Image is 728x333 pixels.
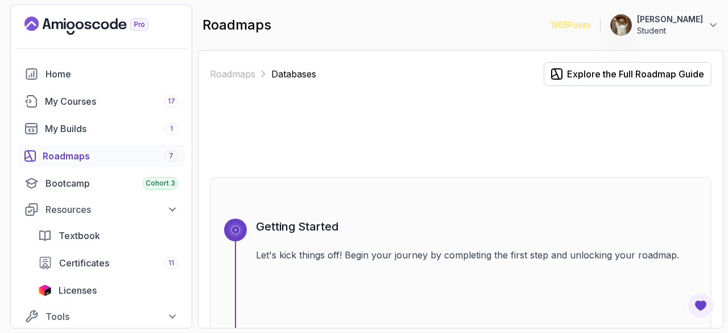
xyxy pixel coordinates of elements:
[567,67,704,81] div: Explore the Full Roadmap Guide
[45,94,178,108] div: My Courses
[18,117,185,140] a: builds
[168,258,174,268] span: 11
[24,17,175,35] a: Landing page
[256,248,697,262] p: Let's kick things off! Begin your journey by completing the first step and unlocking your roadmap.
[610,14,719,36] button: user profile image[PERSON_NAME]Student
[45,310,178,323] div: Tools
[31,224,185,247] a: textbook
[170,124,173,133] span: 1
[59,256,109,270] span: Certificates
[168,97,175,106] span: 17
[18,90,185,113] a: courses
[637,14,703,25] p: [PERSON_NAME]
[59,283,97,297] span: Licenses
[687,292,714,319] button: Open Feedback Button
[43,149,178,163] div: Roadmaps
[31,252,185,274] a: certificates
[610,14,632,36] img: user profile image
[146,179,175,188] span: Cohort 3
[45,176,178,190] div: Bootcamp
[637,25,703,36] p: Student
[18,199,185,220] button: Resources
[18,306,185,327] button: Tools
[45,67,178,81] div: Home
[202,16,271,34] h2: roadmaps
[45,122,178,135] div: My Builds
[210,67,255,81] a: Roadmaps
[59,229,100,242] span: Textbook
[38,285,52,296] img: jetbrains icon
[544,62,712,86] button: Explore the Full Roadmap Guide
[18,145,185,167] a: roadmaps
[45,203,178,216] div: Resources
[18,172,185,195] a: bootcamp
[271,67,316,81] p: Databases
[31,279,185,302] a: licenses
[256,219,697,235] h3: Getting Started
[551,19,591,31] p: 1965 Points
[18,63,185,85] a: home
[169,151,173,161] span: 7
